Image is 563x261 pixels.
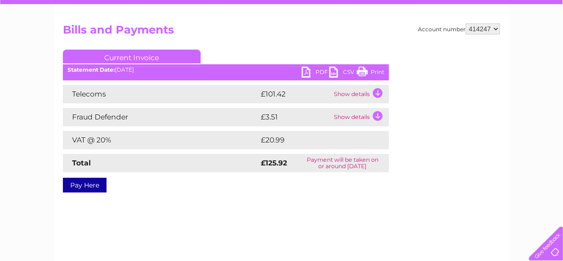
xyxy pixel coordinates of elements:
[329,67,357,80] a: CSV
[332,85,389,103] td: Show details
[502,39,524,46] a: Contact
[259,85,332,103] td: £101.42
[533,39,554,46] a: Log out
[259,108,332,126] td: £3.51
[259,131,371,149] td: £20.99
[63,67,389,73] div: [DATE]
[63,23,500,41] h2: Bills and Payments
[63,108,259,126] td: Fraud Defender
[390,5,453,16] a: 0333 014 3131
[65,5,499,45] div: Clear Business is a trading name of Verastar Limited (registered in [GEOGRAPHIC_DATA] No. 3667643...
[450,39,478,46] a: Telecoms
[72,159,91,167] strong: Total
[332,108,389,126] td: Show details
[302,67,329,80] a: PDF
[63,50,201,63] a: Current Invoice
[63,178,107,193] a: Pay Here
[63,131,259,149] td: VAT @ 20%
[424,39,445,46] a: Energy
[483,39,496,46] a: Blog
[63,85,259,103] td: Telecoms
[418,23,500,34] div: Account number
[357,67,384,80] a: Print
[296,154,389,172] td: Payment will be taken on or around [DATE]
[20,24,67,52] img: logo.png
[401,39,419,46] a: Water
[68,66,115,73] b: Statement Date:
[261,159,287,167] strong: £125.92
